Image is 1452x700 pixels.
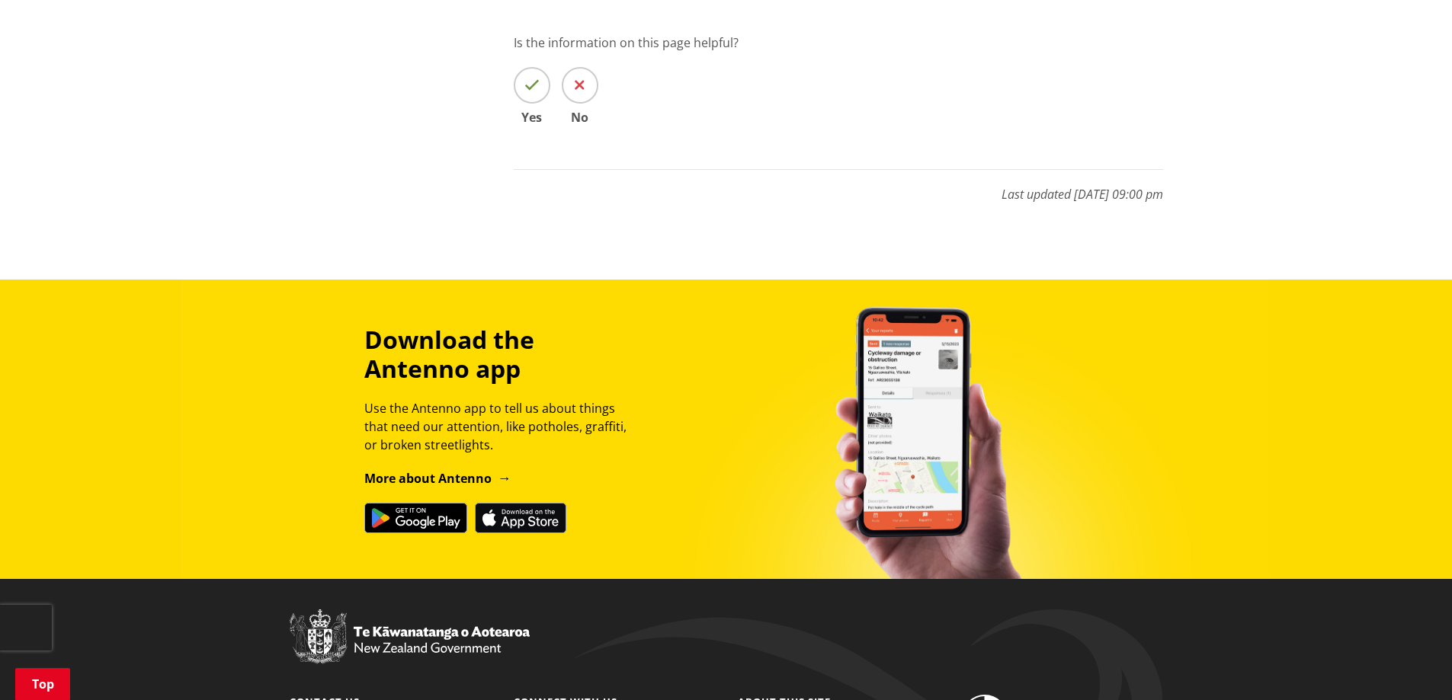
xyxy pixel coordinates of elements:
[364,399,640,454] p: Use the Antenno app to tell us about things that need our attention, like potholes, graffiti, or ...
[514,34,1163,52] p: Is the information on this page helpful?
[364,503,467,533] img: Get it on Google Play
[364,325,640,384] h3: Download the Antenno app
[514,111,550,123] span: Yes
[1382,636,1437,691] iframe: Messenger Launcher
[290,609,530,664] img: New Zealand Government
[475,503,566,533] img: Download on the App Store
[15,668,70,700] a: Top
[514,169,1163,203] p: Last updated [DATE] 09:00 pm
[562,111,598,123] span: No
[290,644,530,657] a: New Zealand Government
[364,470,511,487] a: More about Antenno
